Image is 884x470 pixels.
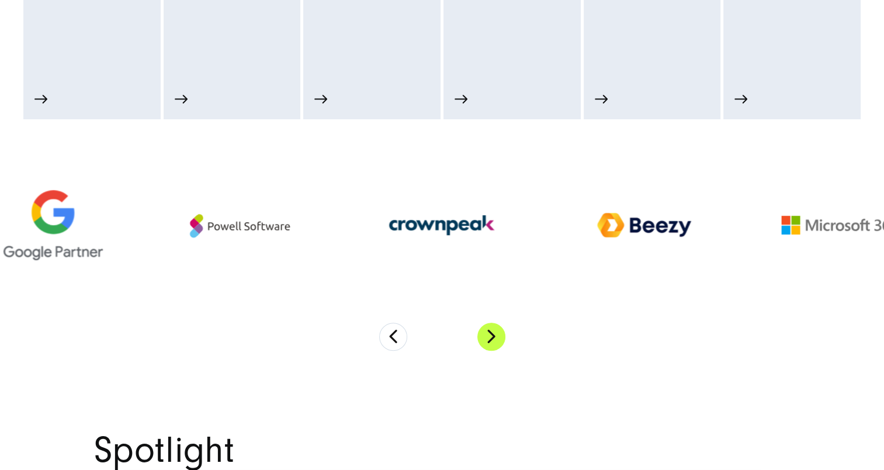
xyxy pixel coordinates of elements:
h2: Spotlight [94,433,791,468]
img: Beezy Partner Agentur - Digitalagentur für den digitalen Arbeitsplatz SUNZINET [586,203,703,247]
button: Next [477,323,505,351]
img: Crownpeak Partneragentur - Digitalagentur für digitale Erlebnisplattform & Enterprise CMS SUNZINET [376,160,508,291]
button: Previous [379,323,407,351]
img: Google Partner Agentur - Digitalagentur für Digital Marketing und Strategie SUNZINET [4,190,103,260]
img: Powell Partneragentur - Digitalagentur für den Digital Workplace [181,203,298,247]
